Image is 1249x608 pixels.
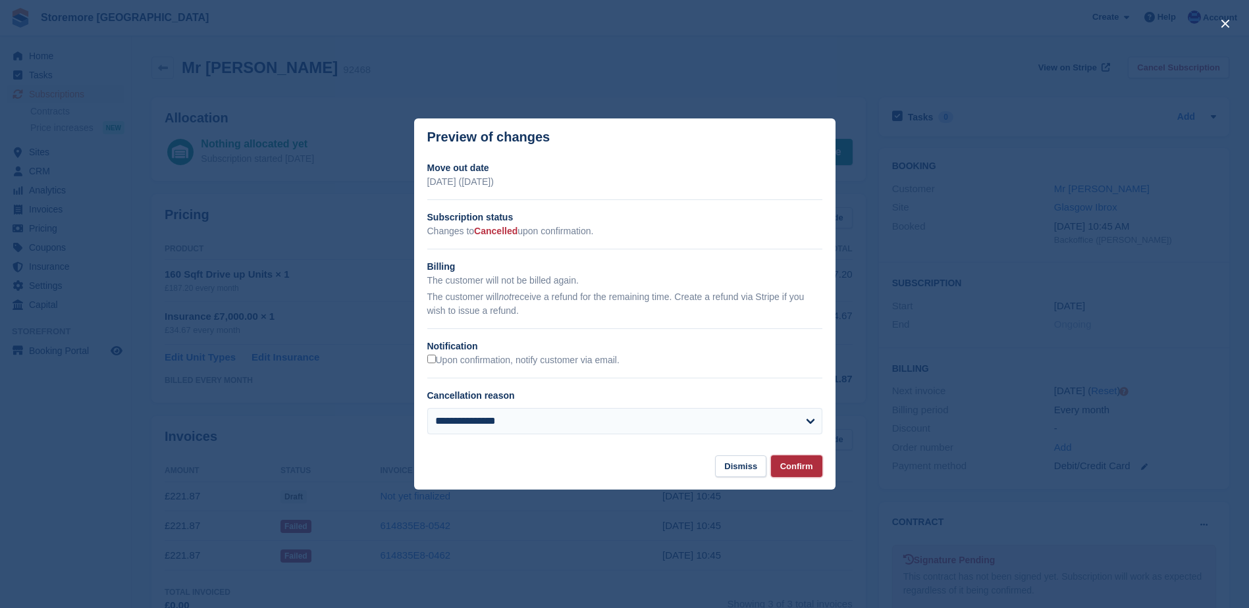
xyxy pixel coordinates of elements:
[427,355,436,363] input: Upon confirmation, notify customer via email.
[427,260,822,274] h2: Billing
[427,340,822,353] h2: Notification
[427,274,822,288] p: The customer will not be billed again.
[474,226,518,236] span: Cancelled
[498,291,511,302] em: not
[427,390,515,401] label: Cancellation reason
[427,290,822,318] p: The customer will receive a refund for the remaining time. Create a refund via Stripe if you wish...
[715,455,766,477] button: Dismiss
[427,130,550,145] p: Preview of changes
[1215,13,1236,34] button: close
[427,211,822,224] h2: Subscription status
[427,175,822,189] p: [DATE] ([DATE])
[427,355,620,367] label: Upon confirmation, notify customer via email.
[771,455,822,477] button: Confirm
[427,161,822,175] h2: Move out date
[427,224,822,238] p: Changes to upon confirmation.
